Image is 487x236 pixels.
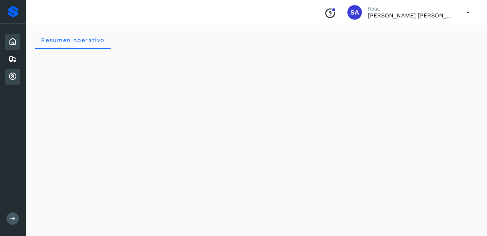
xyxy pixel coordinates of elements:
p: Hola, [368,6,455,12]
div: Embarques [5,51,20,67]
div: Cuentas por cobrar [5,69,20,85]
span: Resumen operativo [41,37,105,44]
p: Saul Armando Palacios Martinez [368,12,455,19]
div: Inicio [5,34,20,50]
